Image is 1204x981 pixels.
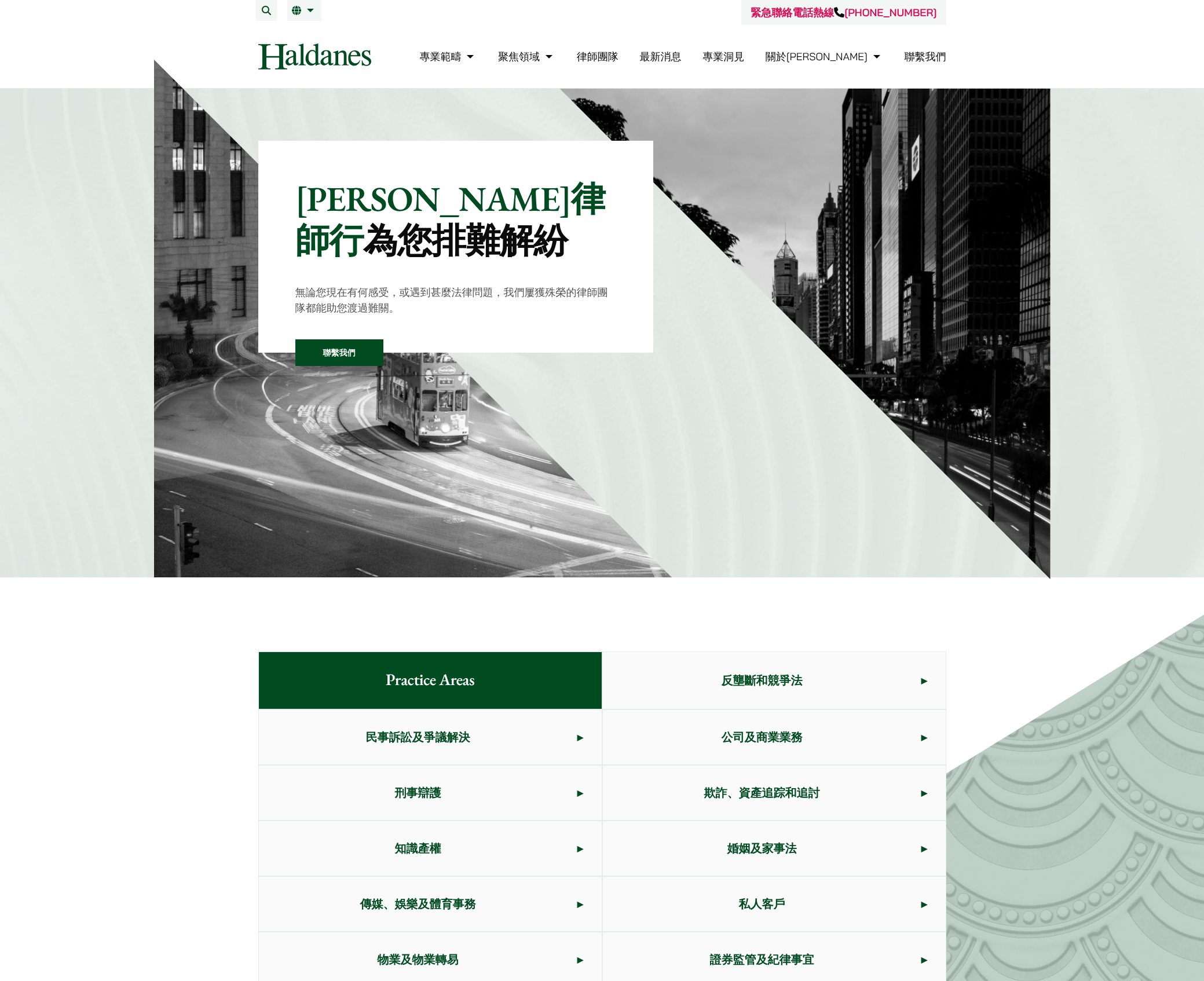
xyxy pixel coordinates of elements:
a: 傳媒、娛樂及體育事務 [259,877,602,931]
a: 聯繫我們 [295,339,383,366]
span: Practice Areas [367,652,493,709]
a: 繁 [292,6,317,15]
span: 反壟斷和競爭法 [603,653,921,708]
span: 傳媒、娛樂及體育事務 [259,877,577,931]
span: 刑事辯護 [259,766,577,820]
p: 無論您現在有何感受，或遇到甚麼法律問題，我們屢獲殊榮的律師團隊都能助您渡過難關。 [295,284,617,316]
a: 專業洞見 [702,50,744,63]
a: 欺詐、資產追踪和追討 [603,766,946,820]
a: 聯繫我們 [905,50,946,63]
span: 民事訴訟及爭議解決 [259,710,577,764]
a: 刑事辯護 [259,766,602,820]
a: 知識產權 [259,821,602,876]
a: 專業範疇 [419,50,477,63]
a: 婚姻及家事法 [603,821,946,876]
a: 律師團隊 [577,50,619,63]
a: 緊急聯絡電話熱線[PHONE_NUMBER] [751,6,936,19]
a: 反壟斷和競爭法 [603,652,946,709]
a: 公司及商業業務 [603,710,946,764]
span: 公司及商業業務 [603,710,921,764]
span: 婚姻及家事法 [603,821,921,876]
a: 民事訴訟及爭議解決 [259,710,602,764]
p: [PERSON_NAME]律師行 [295,178,617,261]
mark: 為您排難解紛 [363,218,568,263]
a: 私人客戶 [603,877,946,931]
img: Logo of Haldanes [258,43,371,69]
span: 欺詐、資產追踪和追討 [603,766,921,820]
a: 聚焦領域 [498,50,555,63]
span: 私人客戶 [603,877,921,931]
a: 最新消息 [639,50,681,63]
span: 知識產權 [259,821,577,876]
a: 關於何敦 [766,50,883,63]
